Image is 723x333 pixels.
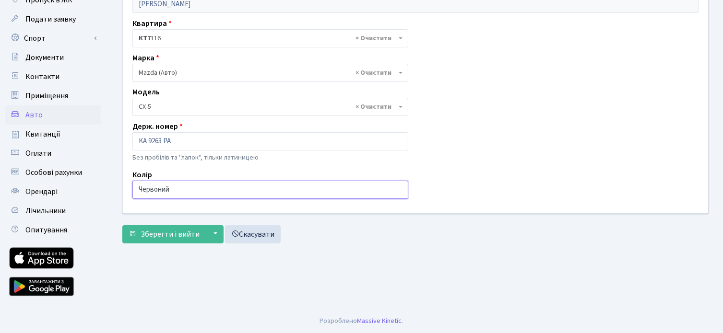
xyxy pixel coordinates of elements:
[25,71,59,82] span: Контакти
[139,34,151,43] b: КТ7
[5,163,101,182] a: Особові рахунки
[141,229,200,240] span: Зберегти і вийти
[132,86,160,98] label: Модель
[5,48,101,67] a: Документи
[25,14,76,24] span: Подати заявку
[5,86,101,105] a: Приміщення
[356,68,391,78] span: Видалити всі елементи
[5,29,101,48] a: Спорт
[25,206,66,216] span: Лічильники
[132,169,152,181] label: Колір
[357,316,402,326] a: Massive Kinetic
[356,34,391,43] span: Видалити всі елементи
[5,125,101,144] a: Квитанції
[132,132,408,150] input: AA0001AA
[132,52,159,64] label: Марка
[25,186,58,197] span: Орендарі
[132,152,408,163] p: Без пробілів та "лапок", тільки латиницею
[25,129,60,139] span: Квитанції
[320,316,403,326] div: Розроблено .
[5,10,101,29] a: Подати заявку
[25,91,68,101] span: Приміщення
[132,18,172,29] label: Квартира
[5,105,101,125] a: Авто
[25,167,82,178] span: Особові рахунки
[5,201,101,220] a: Лічильники
[25,52,64,63] span: Документи
[5,182,101,201] a: Орендарі
[139,102,396,112] span: CX-5
[25,110,43,120] span: Авто
[25,148,51,159] span: Оплати
[225,225,281,243] a: Скасувати
[139,34,396,43] span: <b>КТ7</b>&nbsp;&nbsp;&nbsp;116
[5,220,101,240] a: Опитування
[139,68,396,78] span: Mazda (Авто)
[356,102,391,112] span: Видалити всі елементи
[132,121,183,132] label: Держ. номер
[132,98,408,116] span: CX-5
[5,144,101,163] a: Оплати
[132,29,408,47] span: <b>КТ7</b>&nbsp;&nbsp;&nbsp;116
[25,225,67,235] span: Опитування
[5,67,101,86] a: Контакти
[122,225,206,243] button: Зберегти і вийти
[132,64,408,82] span: Mazda (Авто)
